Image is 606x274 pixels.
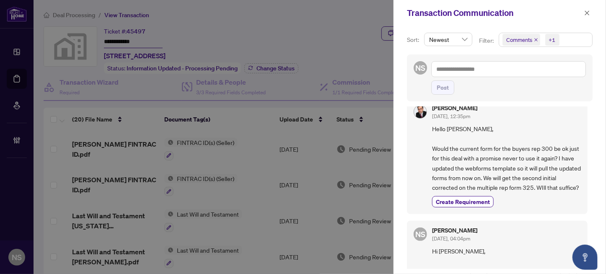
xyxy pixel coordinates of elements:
[432,196,494,207] button: Create Requirement
[432,227,477,233] h5: [PERSON_NAME]
[584,10,590,16] span: close
[549,36,556,44] div: +1
[479,36,495,45] p: Filter:
[415,228,425,240] span: NS
[432,105,477,111] h5: [PERSON_NAME]
[429,33,467,46] span: Newest
[432,113,470,119] span: [DATE], 12:35pm
[436,197,490,206] span: Create Requirement
[506,36,532,44] span: Comments
[431,80,454,95] button: Post
[502,34,540,46] span: Comments
[432,124,581,193] span: Hello [PERSON_NAME], Would the current form for the buyers rep 300 be ok just for this deal with ...
[415,62,425,74] span: NS
[534,38,538,42] span: close
[432,235,470,242] span: [DATE], 04:04pm
[414,106,427,118] img: Profile Icon
[407,35,421,44] p: Sort:
[407,7,582,19] div: Transaction Communication
[572,245,598,270] button: Open asap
